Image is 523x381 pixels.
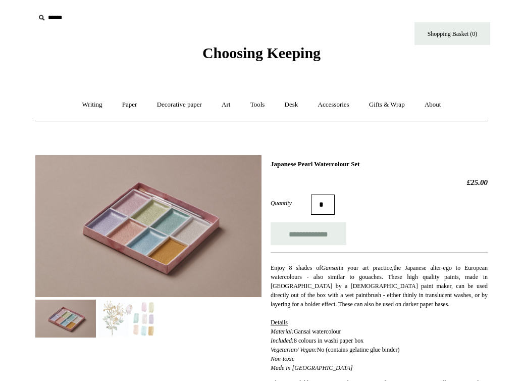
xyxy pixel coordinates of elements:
[202,53,321,60] a: Choosing Keeping
[271,199,311,208] label: Quantity
[271,263,488,372] p: No (contains gelatine glue binder)
[415,91,450,118] a: About
[271,328,294,335] em: Material:
[271,264,488,344] span: the Japanese alter-ego to European watercolours - also similar to gouaches. These high quality pa...
[271,355,353,371] em: Non-toxic
[98,300,159,338] img: Japanese Pearl Watercolour Set
[414,22,490,45] a: Shopping Basket (0)
[35,155,261,297] img: Japanese Pearl Watercolour Set
[241,91,274,118] a: Tools
[271,264,321,271] span: Enjoy 8 shades of
[271,178,488,187] h2: £25.00
[148,91,211,118] a: Decorative paper
[271,337,294,344] em: Included:
[276,91,307,118] a: Desk
[271,319,288,326] span: Details
[73,91,112,118] a: Writing
[271,346,317,353] em: Vegetarian/ Vegan:
[392,264,393,271] em: ,
[309,91,358,118] a: Accessories
[35,300,96,338] img: Japanese Pearl Watercolour Set
[113,91,146,118] a: Paper
[213,91,239,118] a: Art
[202,44,321,61] span: Choosing Keeping
[321,264,339,271] em: Gansai
[360,91,414,118] a: Gifts & Wrap
[271,160,488,168] h1: Japanese Pearl Watercolour Set
[271,364,353,371] span: Made in [GEOGRAPHIC_DATA]
[339,264,392,271] span: in your art practice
